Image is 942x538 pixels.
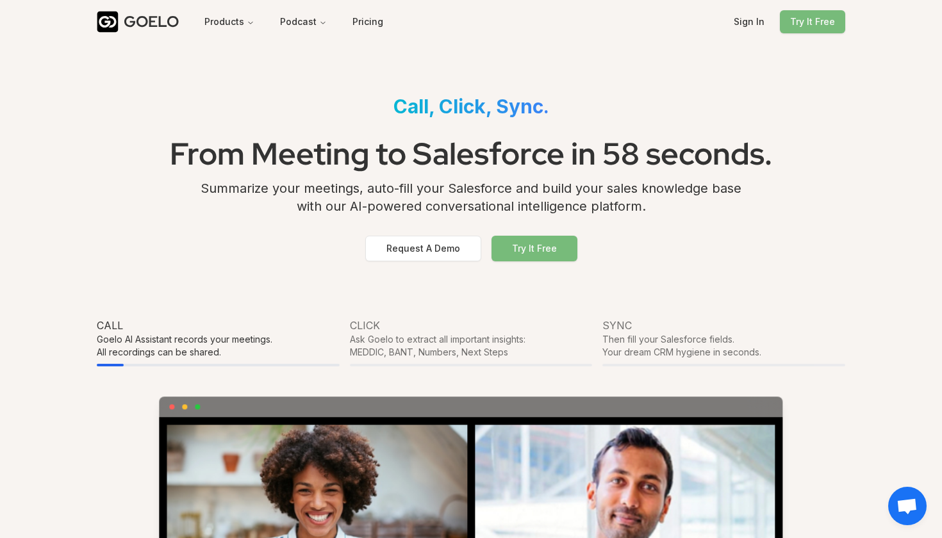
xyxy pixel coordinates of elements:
div: Goelo AI Assistant records your meetings. [97,333,340,346]
button: Try It Free [492,236,577,261]
button: Sign In [723,10,775,33]
div: Ask Goelo to extract all important insights: [350,333,593,346]
div: Click [350,318,593,333]
button: Request A Demo [365,236,481,261]
a: GOELO [97,11,189,33]
img: Goelo Logo [97,11,119,33]
div: Sync [602,318,845,333]
div: Then fill your Salesforce fields. [602,333,845,346]
div: All recordings can be shared. [97,346,340,359]
nav: Main [194,10,337,33]
button: Pricing [342,10,393,33]
button: Podcast [270,10,337,33]
span: Call, Click, Sync. [393,95,549,118]
button: Try It Free [780,10,845,33]
div: MEDDIC, BANT, Numbers, Next Steps [350,346,593,359]
div: Your dream CRM hygiene in seconds. [602,346,845,359]
div: Summarize your meetings, auto-fill your Salesforce and build your sales knowledge base with our A... [97,179,845,225]
div: GOELO [124,12,179,32]
button: Products [194,10,265,33]
div: Call [97,318,340,333]
h1: From Meeting to Salesforce in 58 seconds. [97,128,845,179]
div: Ouvrir le chat [888,487,927,525]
